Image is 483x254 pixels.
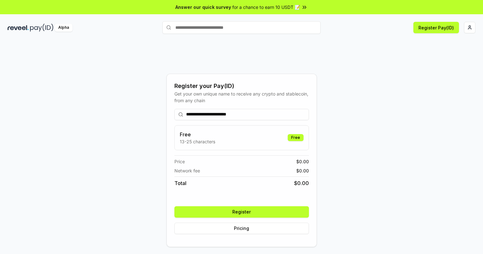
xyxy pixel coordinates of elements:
[296,158,309,165] span: $ 0.00
[174,90,309,104] div: Get your own unique name to receive any crypto and stablecoin, from any chain
[174,82,309,90] div: Register your Pay(ID)
[55,24,72,32] div: Alpha
[174,179,186,187] span: Total
[296,167,309,174] span: $ 0.00
[180,131,215,138] h3: Free
[174,167,200,174] span: Network fee
[413,22,459,33] button: Register Pay(ID)
[8,24,29,32] img: reveel_dark
[288,134,304,141] div: Free
[294,179,309,187] span: $ 0.00
[180,138,215,145] p: 13-25 characters
[174,223,309,234] button: Pricing
[174,206,309,218] button: Register
[174,158,185,165] span: Price
[175,4,231,10] span: Answer our quick survey
[30,24,53,32] img: pay_id
[232,4,300,10] span: for a chance to earn 10 USDT 📝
